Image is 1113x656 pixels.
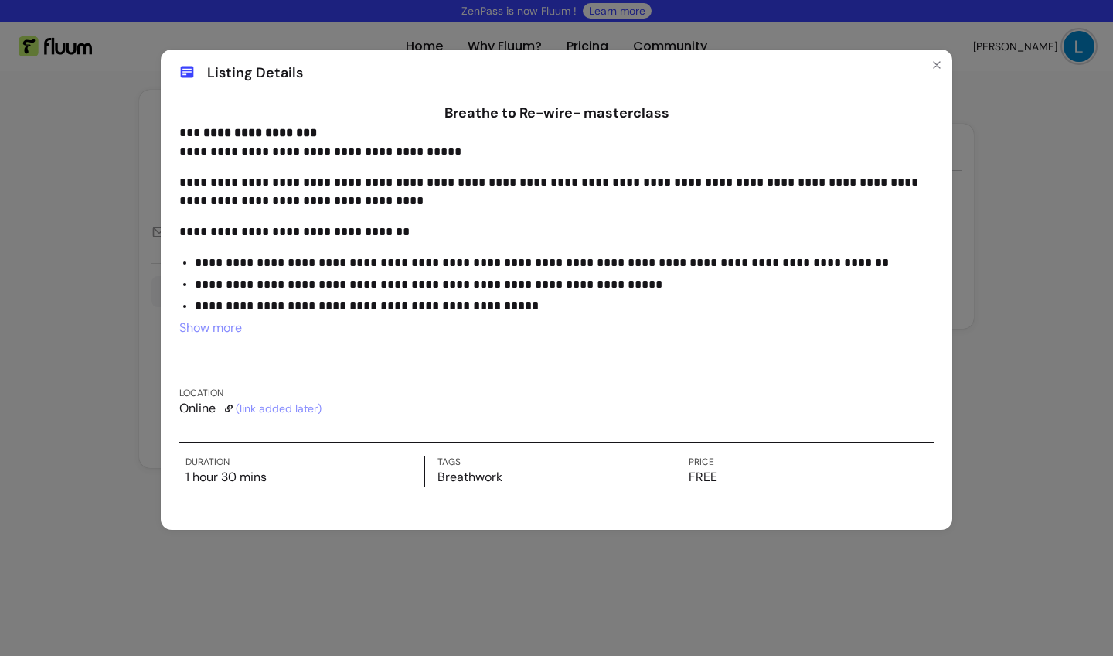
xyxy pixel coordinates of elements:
[179,319,242,336] span: Show more
[437,468,676,487] p: Breathwork
[207,62,303,84] span: Listing Details
[179,102,934,124] h1: Breathe to Re-wire- masterclass
[179,387,322,399] label: Location
[689,468,927,487] p: FREE
[924,53,949,77] button: Close
[185,468,424,487] p: 1 hour 30 mins
[179,399,322,418] p: Online
[236,401,322,416] a: (link added later)
[437,456,676,468] label: Tags
[185,456,424,468] label: Duration
[689,456,927,468] label: Price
